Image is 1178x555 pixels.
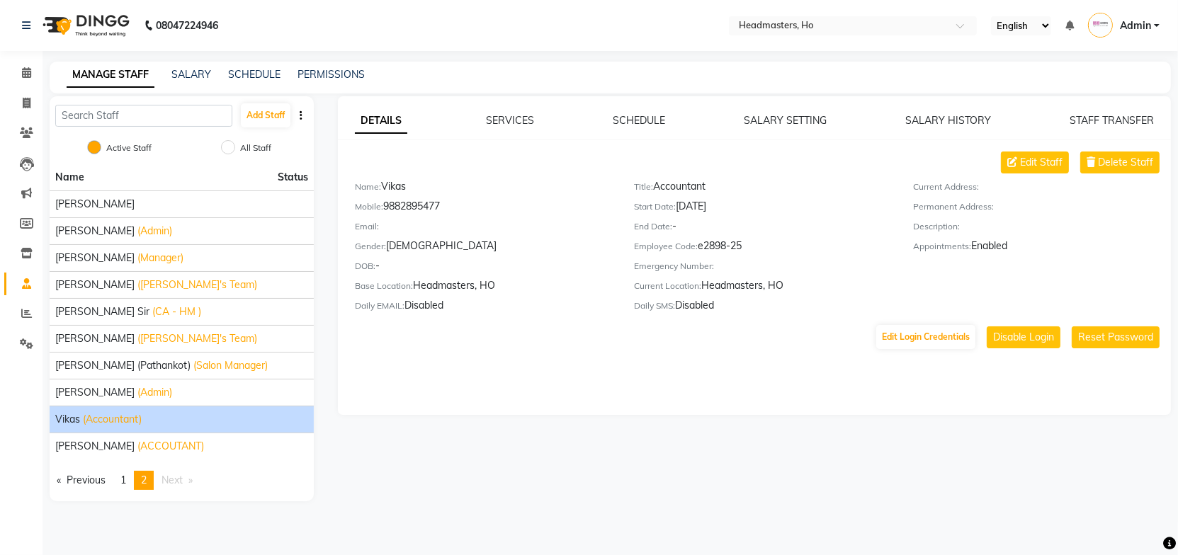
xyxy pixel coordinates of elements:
[1088,13,1113,38] img: Admin
[634,240,698,253] label: Employee Code:
[355,181,381,193] label: Name:
[141,474,147,486] span: 2
[36,6,133,45] img: logo
[1120,18,1151,33] span: Admin
[106,142,152,154] label: Active Staff
[905,114,991,127] a: SALARY HISTORY
[355,220,379,233] label: Email:
[355,258,613,278] div: -
[613,114,665,127] a: SCHEDULE
[241,103,290,127] button: Add Staff
[1072,326,1160,348] button: Reset Password
[1020,155,1063,170] span: Edit Staff
[55,385,135,400] span: [PERSON_NAME]
[913,240,971,253] label: Appointments:
[1070,114,1154,127] a: STAFF TRANSFER
[193,358,268,373] span: (Salon Manager)
[55,277,135,292] span: [PERSON_NAME]
[355,200,383,213] label: Mobile:
[55,251,135,265] span: [PERSON_NAME]
[355,199,613,219] div: 9882895477
[913,220,960,233] label: Description:
[120,474,126,486] span: 1
[634,200,676,213] label: Start Date:
[137,385,172,400] span: (Admin)
[744,114,827,127] a: SALARY SETTING
[634,298,892,318] div: Disabled
[1080,151,1160,173] button: Delete Staff
[55,197,135,212] span: [PERSON_NAME]
[634,260,714,273] label: Emergency Number:
[171,68,211,81] a: SALARY
[355,260,375,273] label: DOB:
[355,278,613,298] div: Headmasters, HO
[55,331,135,346] span: [PERSON_NAME]
[137,277,257,292] span: ([PERSON_NAME]'s Team)
[55,171,84,183] span: Name
[634,219,892,239] div: -
[278,170,308,185] span: Status
[228,68,281,81] a: SCHEDULE
[137,331,257,346] span: ([PERSON_NAME]'s Team)
[634,239,892,258] div: e2898-25
[634,220,672,233] label: End Date:
[913,181,979,193] label: Current Address:
[355,108,407,134] a: DETAILS
[913,239,1171,258] div: Enabled
[634,179,892,199] div: Accountant
[355,298,613,318] div: Disabled
[355,240,386,253] label: Gender:
[83,412,142,427] span: (Accountant)
[67,62,154,88] a: MANAGE STAFF
[1001,151,1069,173] button: Edit Staff
[240,142,271,154] label: All Staff
[634,299,675,312] label: Daily SMS:
[50,471,314,490] nav: Pagination
[298,68,365,81] a: PERMISSIONS
[156,6,218,45] b: 08047224946
[137,439,204,454] span: (ACCOUTANT)
[137,251,183,265] span: (Manager)
[55,224,135,239] span: [PERSON_NAME]
[355,299,404,312] label: Daily EMAIL:
[486,114,534,127] a: SERVICES
[162,474,183,486] span: Next
[55,105,232,127] input: Search Staff
[634,181,653,193] label: Title:
[634,199,892,219] div: [DATE]
[50,471,113,490] a: Previous
[137,224,172,239] span: (Admin)
[355,239,613,258] div: [DEMOGRAPHIC_DATA]
[55,412,80,427] span: Vikas
[355,280,413,292] label: Base Location:
[55,358,191,373] span: [PERSON_NAME] (Pathankot)
[55,304,149,319] span: [PERSON_NAME] Sir
[634,280,701,292] label: Current Location:
[55,439,135,454] span: [PERSON_NAME]
[987,326,1060,348] button: Disable Login
[1098,155,1153,170] span: Delete Staff
[355,179,613,199] div: Vikas
[152,304,201,319] span: (CA - HM )
[634,278,892,298] div: Headmasters, HO
[876,325,975,349] button: Edit Login Credentials
[913,200,994,213] label: Permanent Address:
